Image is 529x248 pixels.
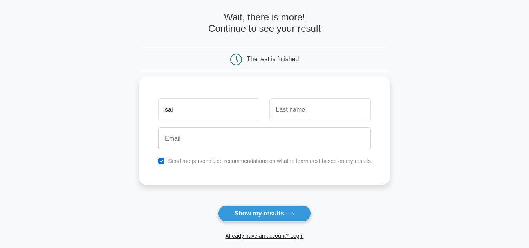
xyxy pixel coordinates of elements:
div: The test is finished [247,56,299,62]
h4: Wait, there is more! Continue to see your result [139,12,390,34]
input: Last name [269,98,371,121]
button: Show my results [218,205,311,222]
a: Already have an account? Login [225,233,303,239]
input: Email [158,127,371,150]
input: First name [158,98,260,121]
label: Send me personalized recommendations on what to learn next based on my results [168,158,371,164]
